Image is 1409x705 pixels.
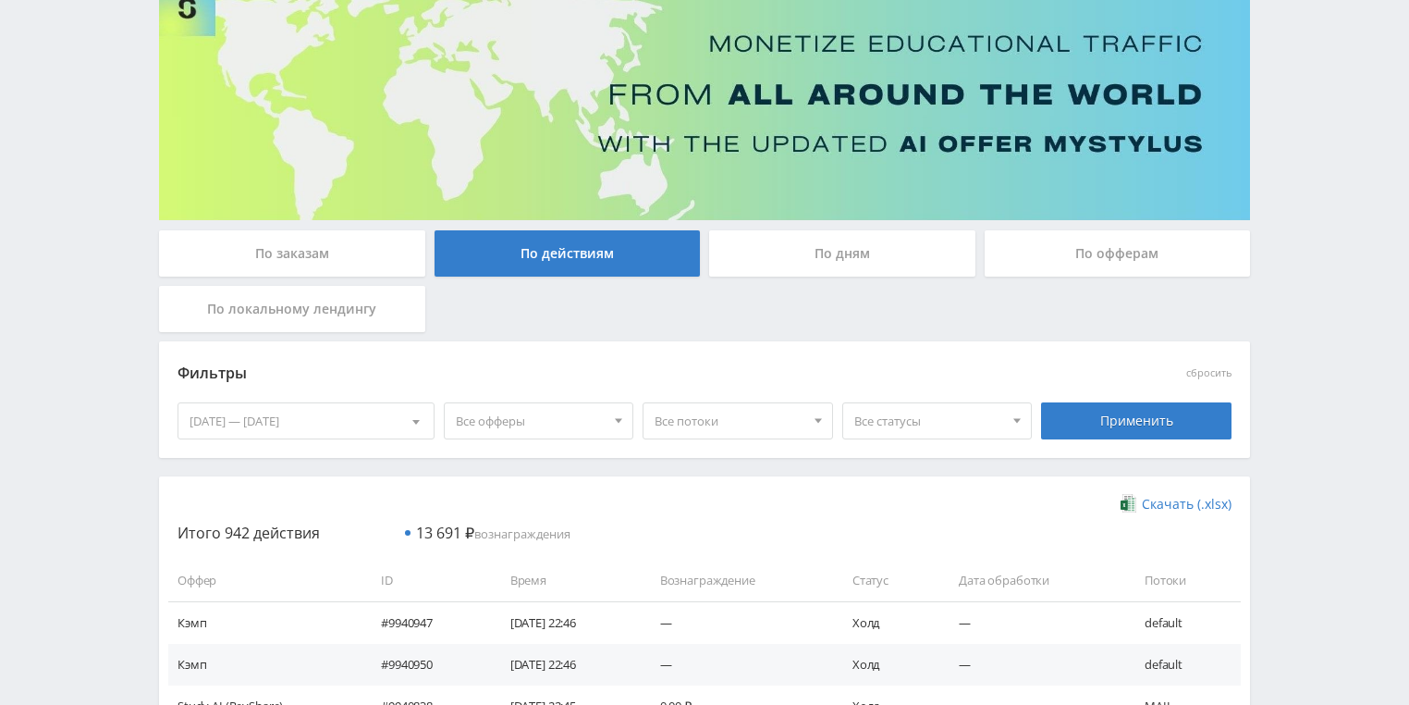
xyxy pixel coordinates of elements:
div: По заказам [159,230,425,277]
span: Все потоки [655,403,804,439]
td: default [1126,601,1241,643]
td: Холд [834,601,940,643]
img: xlsx [1121,494,1136,513]
span: 13 691 ₽ [416,523,474,543]
td: default [1126,644,1241,686]
td: #9940947 [362,601,492,643]
td: — [642,601,834,643]
td: Кэмп [168,644,362,686]
td: #9940950 [362,644,492,686]
span: Скачать (.xlsx) [1142,497,1231,512]
span: вознаграждения [416,526,570,542]
td: Вознаграждение [642,560,834,601]
td: [DATE] 22:46 [492,601,642,643]
div: По дням [709,230,975,277]
div: [DATE] — [DATE] [178,403,434,439]
span: Все статусы [854,403,1004,439]
td: Оффер [168,560,362,601]
button: сбросить [1186,367,1231,379]
td: Холд [834,644,940,686]
td: — [642,644,834,686]
td: Дата обработки [940,560,1126,601]
div: По локальному лендингу [159,286,425,332]
span: Итого 942 действия [178,523,320,543]
div: Применить [1041,402,1231,439]
a: Скачать (.xlsx) [1121,495,1231,513]
div: Фильтры [178,360,966,388]
td: Потоки [1126,560,1241,601]
td: Время [492,560,642,601]
span: Все офферы [456,403,606,439]
td: ID [362,560,492,601]
td: Кэмп [168,601,362,643]
div: По действиям [435,230,701,277]
td: — [940,601,1126,643]
td: [DATE] 22:46 [492,644,642,686]
div: По офферам [985,230,1251,277]
td: — [940,644,1126,686]
td: Статус [834,560,940,601]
